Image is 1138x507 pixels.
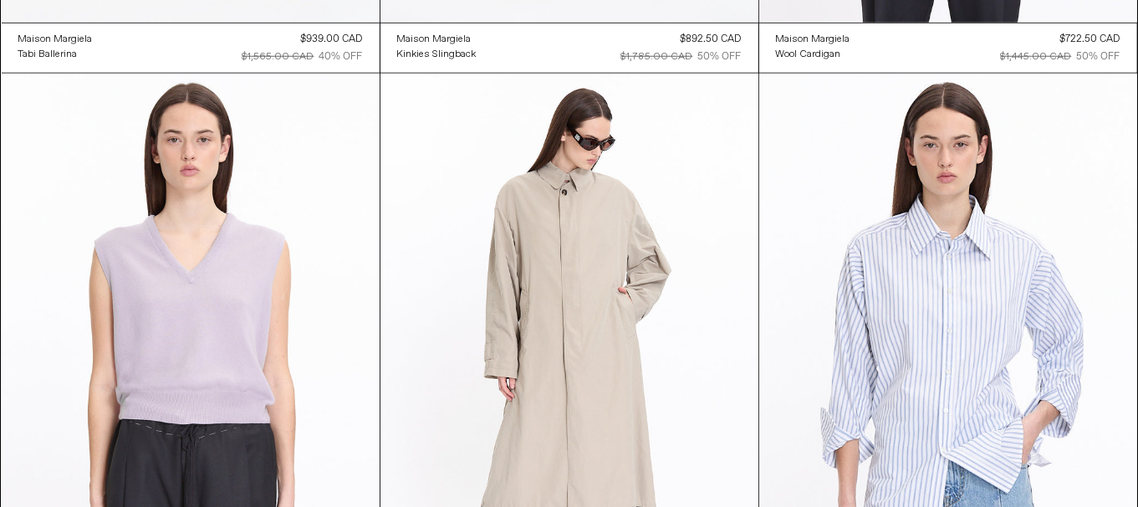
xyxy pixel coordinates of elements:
a: Maison Margiela [18,32,93,47]
a: Maison Margiela [397,32,477,47]
a: Kinkies Slingback [397,47,477,62]
div: Maison Margiela [776,33,850,47]
div: Maison Margiela [18,33,93,47]
div: 50% OFF [1077,49,1120,64]
a: Tabi Ballerina [18,47,93,62]
a: Maison Margiela [776,32,850,47]
div: $1,785.00 CAD [621,49,693,64]
div: 50% OFF [698,49,742,64]
div: Maison Margiela [397,33,472,47]
div: Kinkies Slingback [397,48,477,62]
div: Wool Cardigan [776,48,841,62]
div: Tabi Ballerina [18,48,78,62]
div: $892.50 CAD [681,32,742,47]
div: $939.00 CAD [301,32,363,47]
div: $1,565.00 CAD [242,49,314,64]
div: $1,445.00 CAD [1001,49,1072,64]
div: 40% OFF [319,49,363,64]
div: $722.50 CAD [1060,32,1120,47]
a: Wool Cardigan [776,47,850,62]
